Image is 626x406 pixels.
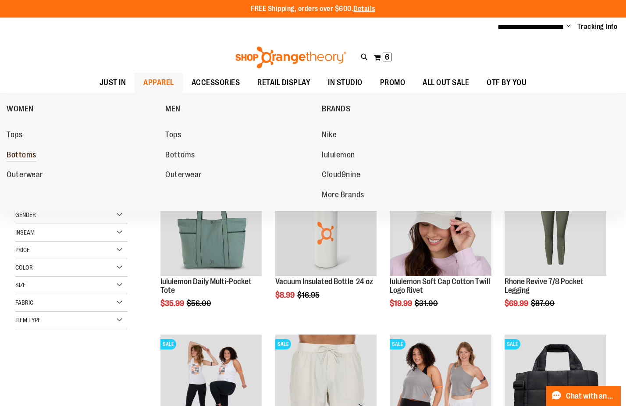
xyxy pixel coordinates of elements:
span: $56.00 [187,299,213,308]
span: Inseam [15,229,35,236]
span: ACCESSORIES [192,73,240,93]
span: Bottoms [165,150,195,161]
span: lululemon [322,150,355,161]
a: OTF lululemon Soft Cap Cotton Twill Logo Rivet KhakiSALE [390,175,491,278]
span: Tops [165,130,181,141]
a: Details [353,5,375,13]
img: OTF lululemon Soft Cap Cotton Twill Logo Rivet Khaki [390,175,491,276]
span: Fabric [15,299,33,306]
a: Tracking Info [577,22,618,32]
span: Price [15,246,30,253]
span: PROMO [380,73,405,93]
img: Rhone Revive 7/8 Pocket Legging [505,175,606,276]
span: JUST IN [100,73,126,93]
span: $16.95 [297,291,321,299]
span: Outerwear [165,170,202,181]
div: product [156,170,267,330]
span: MEN [165,104,181,115]
span: $19.99 [390,299,413,308]
span: Bottoms [7,150,36,161]
button: Account menu [566,22,571,31]
span: Chat with an Expert [566,392,615,400]
span: $31.00 [415,299,439,308]
a: Rhone Revive 7/8 Pocket LeggingSALE [505,175,606,278]
div: product [271,170,381,321]
span: SALE [390,339,405,349]
span: Gender [15,211,36,218]
a: Vacuum Insulated Bottle 24 oz [275,277,373,286]
span: ALL OUT SALE [423,73,469,93]
div: product [385,170,496,330]
span: WOMEN [7,104,34,115]
span: $69.99 [505,299,530,308]
img: Shop Orangetheory [234,46,348,68]
img: lululemon Daily Multi-Pocket Tote [160,175,262,276]
span: Size [15,281,26,288]
span: Tops [7,130,22,141]
span: SALE [160,339,176,349]
a: Rhone Revive 7/8 Pocket Legging [505,277,583,295]
span: SALE [505,339,520,349]
img: Vacuum Insulated Bottle 24 oz [275,175,377,276]
a: lululemon Daily Multi-Pocket Tote [160,277,252,295]
span: Cloud9nine [322,170,360,181]
span: $35.99 [160,299,185,308]
span: RETAIL DISPLAY [257,73,310,93]
span: Item Type [15,317,41,324]
span: $8.99 [275,291,296,299]
span: 6 [385,53,389,61]
span: Nike [322,130,337,141]
span: OTF BY YOU [487,73,526,93]
span: $87.00 [531,299,556,308]
span: Color [15,264,33,271]
div: product [500,170,611,330]
span: Outerwear [7,170,43,181]
p: FREE Shipping, orders over $600. [251,4,375,14]
a: lululemon Daily Multi-Pocket ToteSALE [160,175,262,278]
button: Chat with an Expert [546,386,621,406]
a: lululemon Soft Cap Cotton Twill Logo Rivet [390,277,490,295]
span: SALE [275,339,291,349]
span: More Brands [322,190,364,201]
a: Vacuum Insulated Bottle 24 ozSALE [275,175,377,278]
span: BRANDS [322,104,350,115]
span: APPAREL [143,73,174,93]
span: IN STUDIO [328,73,363,93]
